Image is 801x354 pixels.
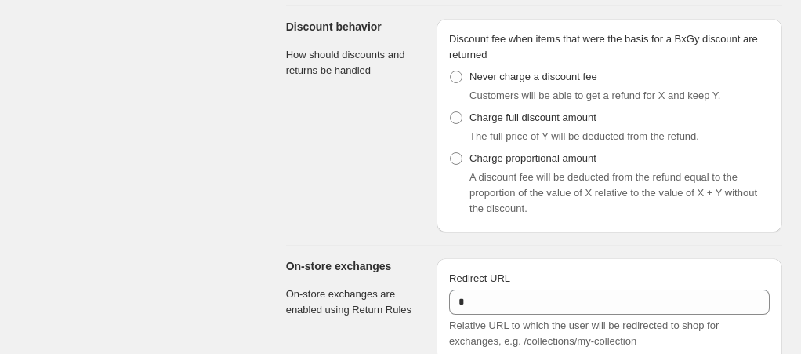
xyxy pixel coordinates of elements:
p: On-store exchanges are enabled using Return Rules [286,286,424,318]
span: The full price of Y will be deducted from the refund. [469,130,699,142]
span: Relative URL to which the user will be redirected to shop for exchanges, e.g. /collections/my-col... [449,319,719,347]
span: A discount fee will be deducted from the refund equal to the proportion of the value of X relativ... [469,171,757,214]
span: Charge full discount amount [469,111,596,123]
span: Charge proportional amount [469,152,596,164]
span: Never charge a discount fee [469,71,597,82]
h3: On-store exchanges [286,258,424,274]
p: How should discounts and returns be handled [286,47,424,78]
span: Discount fee when items that were the basis for a BxGy discount are returned [449,33,758,60]
h3: Discount behavior [286,19,424,35]
span: Customers will be able to get a refund for X and keep Y. [469,89,720,101]
span: Redirect URL [449,272,510,284]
